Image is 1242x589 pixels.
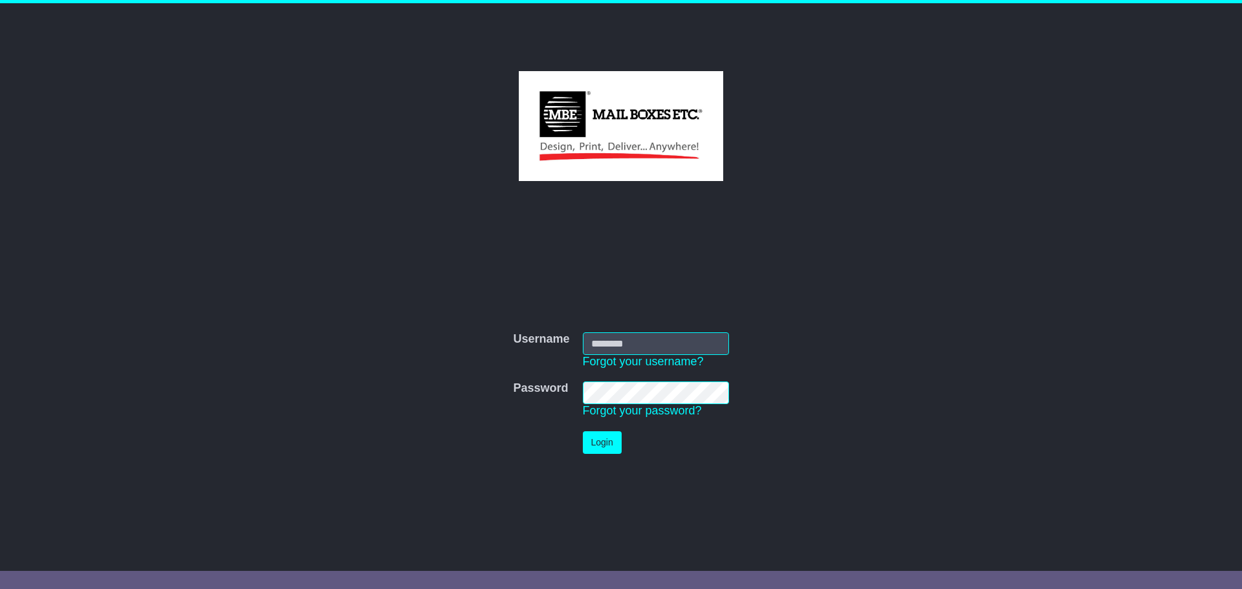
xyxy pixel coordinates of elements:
[513,381,568,396] label: Password
[583,431,622,454] button: Login
[519,71,723,181] img: MBE Australia
[583,355,704,368] a: Forgot your username?
[513,332,569,347] label: Username
[583,404,702,417] a: Forgot your password?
